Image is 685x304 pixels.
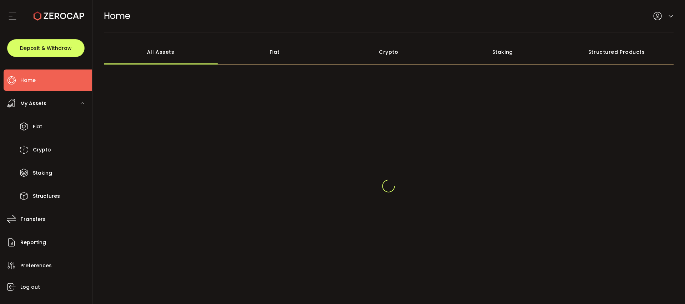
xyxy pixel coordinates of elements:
span: Structures [33,191,60,201]
button: Deposit & Withdraw [7,39,85,57]
span: My Assets [20,98,46,109]
span: Log out [20,282,40,292]
span: Reporting [20,237,46,248]
span: Transfers [20,214,46,225]
span: Home [104,10,130,22]
span: Home [20,75,36,86]
div: Structured Products [560,40,674,65]
span: Staking [33,168,52,178]
span: Deposit & Withdraw [20,46,72,51]
div: Staking [446,40,560,65]
div: Crypto [332,40,446,65]
div: All Assets [104,40,218,65]
span: Preferences [20,261,52,271]
span: Fiat [33,122,42,132]
span: Crypto [33,145,51,155]
div: Fiat [218,40,332,65]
